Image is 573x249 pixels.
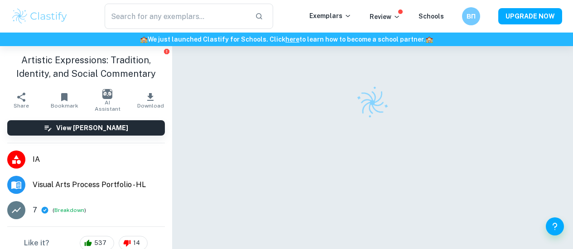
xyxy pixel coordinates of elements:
[425,36,433,43] span: 🏫
[53,206,86,215] span: ( )
[140,36,148,43] span: 🏫
[462,7,480,25] button: ВП
[129,88,172,113] button: Download
[7,53,165,80] h1: Artistic Expressions: Tradition, Identity, and Social Commentary
[164,48,170,55] button: Report issue
[51,103,78,109] span: Bookmark
[419,13,444,20] a: Schools
[86,88,129,113] button: AI Assistant
[24,238,49,249] h6: Like it?
[91,99,124,112] span: AI Assistant
[33,205,37,216] p: 7
[370,12,400,22] p: Review
[105,4,248,29] input: Search for any exemplars...
[466,11,477,21] h6: ВП
[54,206,84,214] button: Breakdown
[351,81,395,125] img: Clastify logo
[7,120,165,136] button: View [PERSON_NAME]
[43,88,86,113] button: Bookmark
[137,103,164,109] span: Download
[33,154,165,165] span: IA
[89,239,111,248] span: 537
[128,239,145,248] span: 14
[14,103,29,109] span: Share
[56,123,128,133] h6: View [PERSON_NAME]
[309,11,352,21] p: Exemplars
[546,217,564,235] button: Help and Feedback
[11,7,68,25] img: Clastify logo
[102,89,112,99] img: AI Assistant
[285,36,299,43] a: here
[33,179,165,190] span: Visual Arts Process Portfolio - HL
[2,34,571,44] h6: We just launched Clastify for Schools. Click to learn how to become a school partner.
[498,8,562,24] button: UPGRADE NOW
